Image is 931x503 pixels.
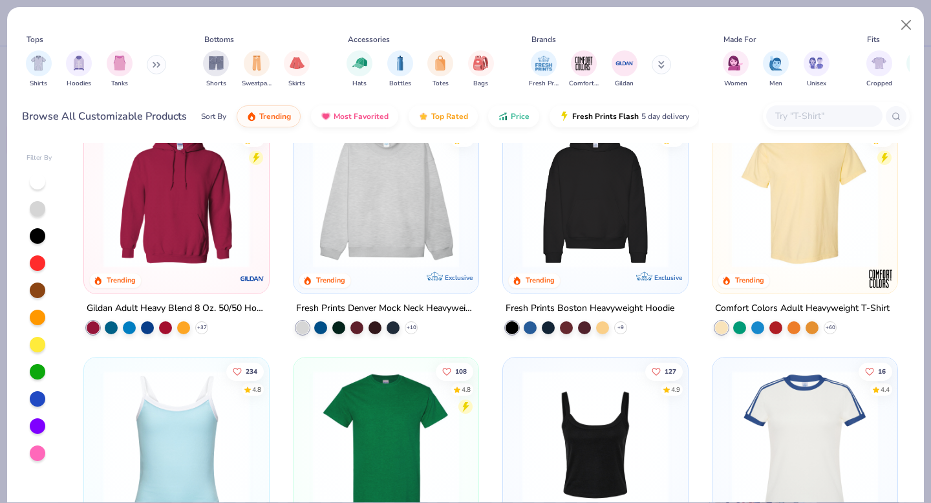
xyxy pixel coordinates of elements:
button: filter button [866,50,892,89]
div: filter for Bottles [387,50,413,89]
span: 5 day delivery [641,109,689,124]
div: filter for Sweatpants [242,50,272,89]
button: filter button [203,50,229,89]
div: 4.8 [462,385,471,394]
button: Like [645,362,683,380]
span: Totes [433,79,449,89]
img: Totes Image [433,56,447,70]
img: flash.gif [559,111,570,122]
div: filter for Hoodies [66,50,92,89]
img: Fresh Prints Image [534,54,553,73]
button: filter button [284,50,310,89]
span: Cropped [866,79,892,89]
img: Unisex Image [809,56,824,70]
div: filter for Shorts [203,50,229,89]
div: filter for Hats [347,50,372,89]
img: Gildan logo [239,266,265,292]
div: filter for Women [723,50,749,89]
div: 4.8 [462,136,471,145]
span: + 37 [197,324,207,332]
div: filter for Skirts [284,50,310,89]
button: filter button [529,50,559,89]
div: filter for Tanks [107,50,133,89]
span: 234 [246,368,258,374]
div: Filter By [27,153,52,163]
img: Gildan Image [615,54,634,73]
span: Shirts [30,79,47,89]
div: Brands [531,34,556,45]
img: Women Image [728,56,743,70]
span: Bags [473,79,488,89]
img: 91acfc32-fd48-4d6b-bdad-a4c1a30ac3fc [516,122,675,268]
img: Men Image [769,56,783,70]
span: Sweatpants [242,79,272,89]
div: Bottoms [204,34,234,45]
button: Close [894,13,919,37]
button: filter button [66,50,92,89]
span: Most Favorited [334,111,389,122]
span: Hoodies [67,79,91,89]
div: filter for Shirts [26,50,52,89]
span: Women [724,79,747,89]
button: Most Favorited [311,105,398,127]
button: Price [488,105,539,127]
img: Hoodies Image [72,56,86,70]
div: Gildan Adult Heavy Blend 8 Oz. 50/50 Hooded Sweatshirt [87,301,266,317]
button: filter button [569,50,599,89]
img: 029b8af0-80e6-406f-9fdc-fdf898547912 [725,122,884,268]
button: filter button [387,50,413,89]
span: Price [511,111,530,122]
span: Fresh Prints Flash [572,111,639,122]
div: filter for Gildan [612,50,637,89]
img: Skirts Image [290,56,305,70]
button: Fresh Prints Flash5 day delivery [550,105,699,127]
button: Top Rated [409,105,478,127]
img: Sweatpants Image [250,56,264,70]
img: Bags Image [473,56,487,70]
div: Browse All Customizable Products [22,109,187,124]
div: 4.8 [253,136,262,145]
span: Top Rated [431,111,468,122]
div: filter for Bags [468,50,494,89]
button: Like [859,362,892,380]
button: filter button [347,50,372,89]
button: filter button [612,50,637,89]
div: Fits [867,34,880,45]
input: Try "T-Shirt" [774,109,873,123]
img: Shirts Image [31,56,46,70]
button: filter button [804,50,829,89]
img: Shorts Image [209,56,224,70]
div: filter for Men [763,50,789,89]
img: 01756b78-01f6-4cc6-8d8a-3c30c1a0c8ac [97,122,256,268]
span: + 9 [617,324,624,332]
span: Comfort Colors [569,79,599,89]
div: 4.8 [253,385,262,394]
div: Fresh Prints Boston Heavyweight Hoodie [506,301,674,317]
div: 4.9 [881,136,890,145]
div: Accessories [348,34,390,45]
div: 4.8 [671,136,680,145]
button: Like [227,362,264,380]
span: Tanks [111,79,128,89]
img: d4a37e75-5f2b-4aef-9a6e-23330c63bbc0 [674,122,833,268]
span: + 60 [825,324,835,332]
img: TopRated.gif [418,111,429,122]
button: Like [436,362,473,380]
div: filter for Comfort Colors [569,50,599,89]
img: f5d85501-0dbb-4ee4-b115-c08fa3845d83 [306,122,465,268]
div: Made For [723,34,756,45]
span: Shorts [206,79,226,89]
button: filter button [723,50,749,89]
div: Tops [27,34,43,45]
img: most_fav.gif [321,111,331,122]
span: + 10 [407,324,416,332]
span: 16 [878,368,886,374]
div: Comfort Colors Adult Heavyweight T-Shirt [715,301,890,317]
img: a90f7c54-8796-4cb2-9d6e-4e9644cfe0fe [465,122,625,268]
span: Fresh Prints [529,79,559,89]
div: 4.4 [881,385,890,394]
div: Sort By [201,111,226,122]
span: Exclusive [654,273,682,282]
span: Hats [352,79,367,89]
div: filter for Totes [427,50,453,89]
